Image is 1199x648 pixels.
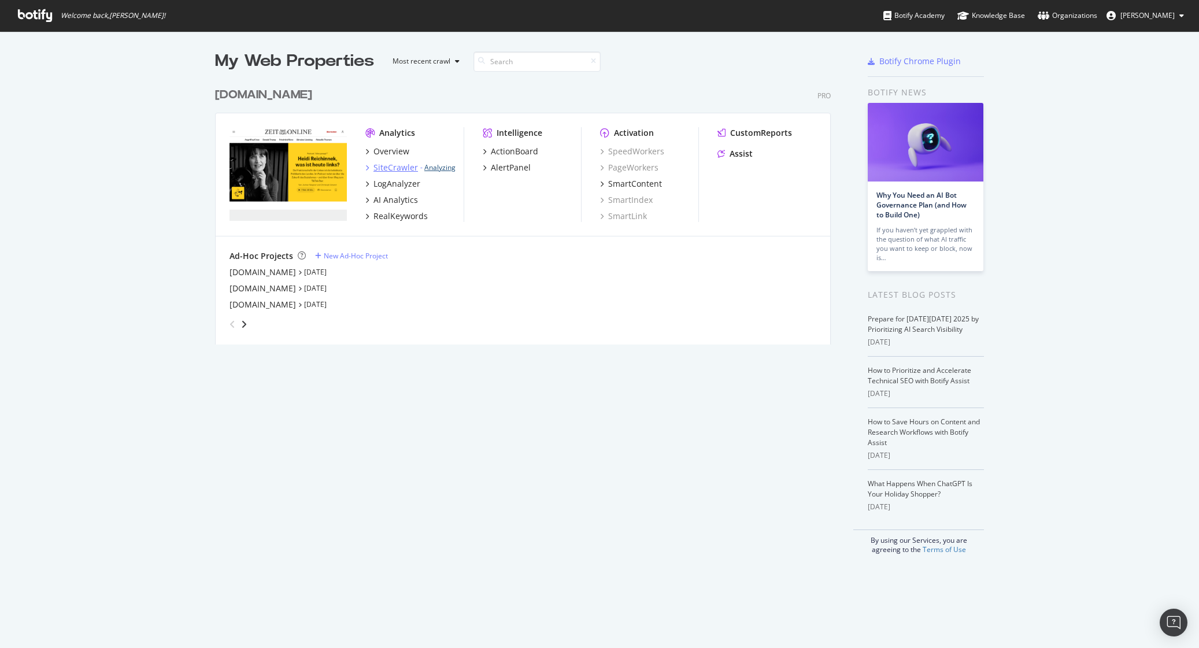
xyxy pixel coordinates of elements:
[61,11,165,20] span: Welcome back, [PERSON_NAME] !
[876,225,975,262] div: If you haven’t yet grappled with the question of what AI traffic you want to keep or block, now is…
[730,148,753,160] div: Assist
[868,365,971,386] a: How to Prioritize and Accelerate Technical SEO with Botify Assist
[373,146,409,157] div: Overview
[1120,10,1175,20] span: Judith Lungstraß
[868,288,984,301] div: Latest Blog Posts
[230,299,296,310] a: [DOMAIN_NAME]
[215,87,312,103] div: [DOMAIN_NAME]
[868,337,984,347] div: [DATE]
[483,146,538,157] a: ActionBoard
[304,299,327,309] a: [DATE]
[614,127,654,139] div: Activation
[868,103,983,182] img: Why You Need an AI Bot Governance Plan (and How to Build One)
[230,250,293,262] div: Ad-Hoc Projects
[1097,6,1193,25] button: [PERSON_NAME]
[365,146,409,157] a: Overview
[600,146,664,157] a: SpeedWorkers
[923,545,966,554] a: Terms of Use
[373,162,418,173] div: SiteCrawler
[491,162,531,173] div: AlertPanel
[304,283,327,293] a: [DATE]
[1160,609,1187,636] div: Open Intercom Messenger
[730,127,792,139] div: CustomReports
[600,210,647,222] a: SmartLink
[600,162,658,173] a: PageWorkers
[365,178,420,190] a: LogAnalyzer
[230,283,296,294] a: [DOMAIN_NAME]
[817,91,831,101] div: Pro
[868,55,961,67] a: Botify Chrome Plugin
[373,194,418,206] div: AI Analytics
[373,210,428,222] div: RealKeywords
[304,267,327,277] a: [DATE]
[853,529,984,554] div: By using our Services, you are agreeing to the
[483,162,531,173] a: AlertPanel
[491,146,538,157] div: ActionBoard
[497,127,542,139] div: Intelligence
[230,127,347,221] img: www.zeit.de
[383,52,464,71] button: Most recent crawl
[365,210,428,222] a: RealKeywords
[879,55,961,67] div: Botify Chrome Plugin
[957,10,1025,21] div: Knowledge Base
[379,127,415,139] div: Analytics
[868,86,984,99] div: Botify news
[420,162,456,172] div: -
[215,50,374,73] div: My Web Properties
[315,251,388,261] a: New Ad-Hoc Project
[230,266,296,278] a: [DOMAIN_NAME]
[473,51,601,72] input: Search
[608,178,662,190] div: SmartContent
[883,10,945,21] div: Botify Academy
[215,87,317,103] a: [DOMAIN_NAME]
[868,502,984,512] div: [DATE]
[215,73,840,345] div: grid
[365,194,418,206] a: AI Analytics
[868,450,984,461] div: [DATE]
[717,127,792,139] a: CustomReports
[324,251,388,261] div: New Ad-Hoc Project
[868,388,984,399] div: [DATE]
[868,479,972,499] a: What Happens When ChatGPT Is Your Holiday Shopper?
[373,178,420,190] div: LogAnalyzer
[600,194,653,206] a: SmartIndex
[868,314,979,334] a: Prepare for [DATE][DATE] 2025 by Prioritizing AI Search Visibility
[1038,10,1097,21] div: Organizations
[717,148,753,160] a: Assist
[876,190,967,220] a: Why You Need an AI Bot Governance Plan (and How to Build One)
[225,315,240,334] div: angle-left
[393,58,450,65] div: Most recent crawl
[600,178,662,190] a: SmartContent
[240,319,248,330] div: angle-right
[365,162,456,173] a: SiteCrawler- Analyzing
[424,162,456,172] a: Analyzing
[868,417,980,447] a: How to Save Hours on Content and Research Workflows with Botify Assist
